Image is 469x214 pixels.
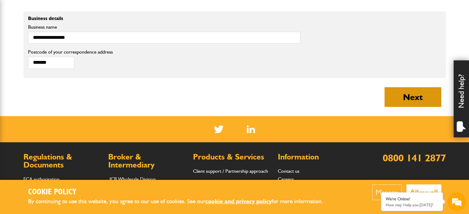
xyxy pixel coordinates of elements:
a: cookie and privacy policy [205,198,272,205]
button: Manage [372,184,402,200]
img: d_20077148190_company_1631870298795_20077148190 [10,34,26,43]
input: Enter your email address [8,75,113,89]
button: Next [385,87,441,107]
div: We're Online! [386,196,438,202]
a: JCB Wholesale Division [108,176,156,182]
div: Minimize live chat window [101,3,116,18]
a: FCA authorisation [23,176,60,182]
a: Contact us [278,168,299,174]
div: Chat with us now [32,34,104,42]
a: 0800 141 2877 [383,152,446,164]
em: Start Chat [84,168,112,176]
h2: Information [278,153,356,161]
a: Careers [278,176,294,182]
h2: Broker & Intermediary [108,153,187,169]
a: LinkedIn [247,125,255,133]
label: Business name [28,25,300,30]
img: Twitter [214,125,224,133]
p: By continuing to use this website, you agree to our use of cookies. See our for more information. [28,197,333,206]
label: Postcode of your correspondence address [28,50,122,55]
img: Linked In [247,125,255,133]
p: How may I help you today? [386,203,438,207]
a: Client support / Partnership approach [193,168,268,174]
input: Enter your phone number [8,93,113,107]
textarea: Type your message and hit 'Enter' [8,111,113,162]
h2: Regulations & Documents [23,153,102,169]
div: Need help? [454,60,469,137]
p: Business details [28,16,300,21]
h2: Products & Services [193,153,272,161]
button: Allow all [406,184,441,200]
input: Enter your last name [8,57,113,71]
h2: Cookie Policy [28,188,333,197]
